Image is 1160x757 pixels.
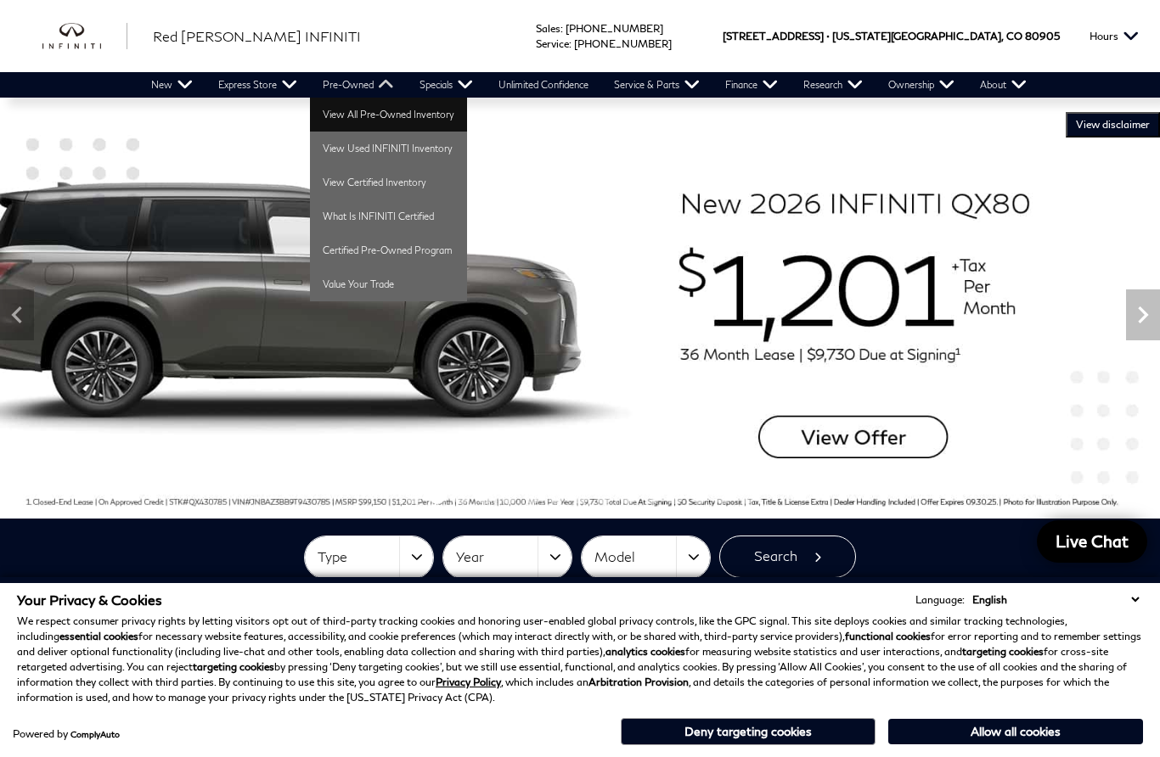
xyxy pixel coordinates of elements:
[310,98,467,132] a: View All Pre-Owned Inventory
[643,487,660,504] span: Go to slide 11
[138,72,206,98] a: New
[310,72,407,98] a: Pre-Owned
[500,487,517,504] span: Go to slide 5
[712,72,791,98] a: Finance
[876,72,967,98] a: Ownership
[574,37,672,50] a: [PHONE_NUMBER]
[17,592,162,608] span: Your Privacy & Cookies
[42,23,127,50] img: INFINITI
[601,72,712,98] a: Service & Parts
[621,718,876,745] button: Deny targeting cookies
[738,487,755,504] span: Go to slide 15
[305,536,433,579] button: Type
[476,487,493,504] span: Go to slide 4
[967,72,1039,98] a: About
[548,487,565,504] span: Go to slide 7
[572,487,588,504] span: Go to slide 8
[1126,289,1160,340] div: Next
[1037,520,1147,563] a: Live Chat
[70,729,120,739] a: ComplyAuto
[536,22,560,35] span: Sales
[310,233,467,267] a: Certified Pre-Owned Program
[594,543,676,571] span: Model
[13,729,120,739] div: Powered by
[605,645,685,658] strong: analytics cookies
[588,676,689,688] strong: Arbitration Provision
[206,72,310,98] a: Express Store
[405,487,422,504] span: Go to slide 1
[453,487,470,504] span: Go to slide 3
[714,487,731,504] span: Go to slide 14
[486,72,601,98] a: Unlimited Confidence
[962,645,1044,658] strong: targeting cookies
[429,487,446,504] span: Go to slide 2
[310,199,467,233] a: What Is INFINITI Certified
[723,30,1060,42] a: [STREET_ADDRESS] • [US_STATE][GEOGRAPHIC_DATA], CO 80905
[456,543,538,571] span: Year
[690,487,707,504] span: Go to slide 13
[42,23,127,50] a: infiniti
[138,72,1039,98] nav: Main Navigation
[915,595,965,605] div: Language:
[845,630,931,642] strong: functional cookies
[719,536,856,578] button: Search
[153,26,361,47] a: Red [PERSON_NAME] INFINITI
[667,487,684,504] span: Go to slide 12
[17,614,1143,705] p: We respect consumer privacy rights by letting visitors opt out of third-party tracking cookies an...
[560,22,563,35] span: :
[59,630,138,642] strong: essential cookies
[536,37,569,50] span: Service
[582,536,710,579] button: Model
[968,592,1143,608] select: Language Select
[436,676,501,688] a: Privacy Policy
[310,132,467,165] a: View Used INFINITI Inventory
[1076,118,1150,132] span: VIEW DISCLAIMER
[443,536,572,579] button: Year
[310,267,467,301] a: Value Your Trade
[310,165,467,199] a: View Certified Inventory
[524,487,541,504] span: Go to slide 6
[318,543,399,571] span: Type
[1047,530,1137,552] span: Live Chat
[566,22,663,35] a: [PHONE_NUMBER]
[791,72,876,98] a: Research
[569,37,572,50] span: :
[193,660,274,673] strong: targeting cookies
[407,72,486,98] a: Specials
[888,719,1143,744] button: Allow all cookies
[619,487,636,504] span: Go to slide 10
[153,28,361,44] span: Red [PERSON_NAME] INFINITI
[595,487,612,504] span: Go to slide 9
